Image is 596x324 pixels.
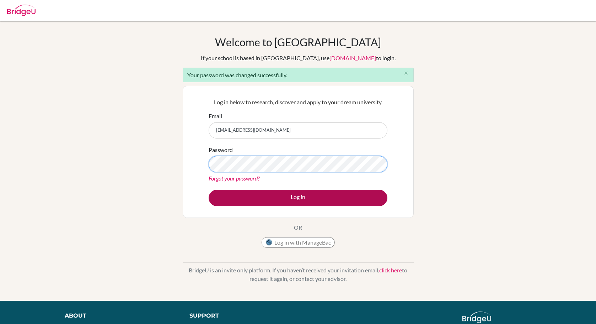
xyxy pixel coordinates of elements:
[462,312,491,323] img: logo_white@2x-f4f0deed5e89b7ecb1c2cc34c3e3d731f90f0f143d5ea2071677605dd97b5244.png
[215,36,381,48] h1: Welcome to [GEOGRAPHIC_DATA]
[201,54,396,62] div: If your school is based in [GEOGRAPHIC_DATA], use to login.
[183,68,414,82] div: Your password was changed successfully.
[209,190,387,206] button: Log in
[209,175,260,182] a: Forgot your password?
[262,237,335,248] button: Log in with ManageBac
[209,146,233,154] label: Password
[209,98,387,106] p: Log in below to research, discover and apply to your dream university.
[65,312,173,320] div: About
[329,54,376,61] a: [DOMAIN_NAME]
[189,312,290,320] div: Support
[7,5,36,16] img: Bridge-U
[399,68,413,79] button: Close
[209,112,222,120] label: Email
[379,267,402,273] a: click here
[294,223,302,232] p: OR
[403,70,409,76] i: close
[183,266,414,283] p: BridgeU is an invite only platform. If you haven’t received your invitation email, to request it ...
